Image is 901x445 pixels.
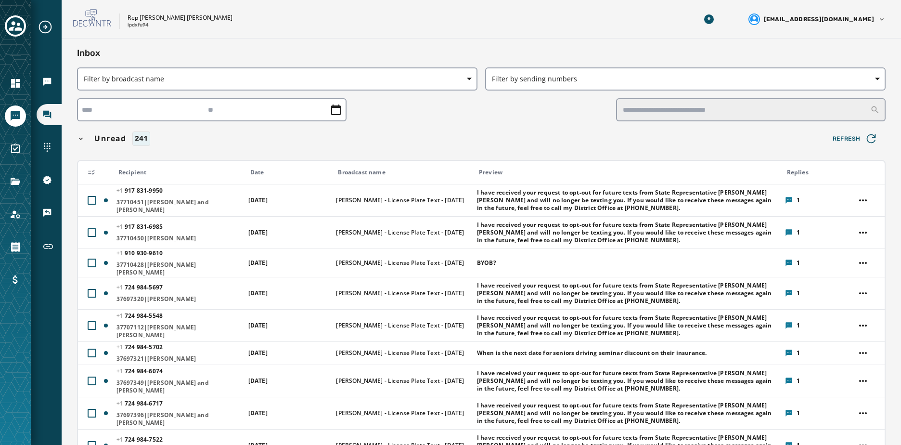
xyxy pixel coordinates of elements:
[477,189,779,212] span: I have received your request to opt-out for future texts from State Representative [PERSON_NAME] ...
[116,367,163,375] span: 724 984 - 6074
[336,229,470,236] span: [PERSON_NAME] - License Plate Text - [DATE]
[336,349,470,357] span: [PERSON_NAME] - License Plate Text - [DATE]
[116,186,163,195] span: 917 831 - 9950
[84,74,471,84] span: Filter by broadcast name
[77,46,886,60] h2: Inbox
[116,367,125,375] span: +1
[485,67,886,91] button: Filter by sending numbers
[250,169,330,176] div: Date
[116,312,125,320] span: +1
[787,169,849,176] div: Replies
[797,289,800,297] span: 1
[116,379,242,394] span: 37697349|[PERSON_NAME] and [PERSON_NAME]
[116,355,242,363] span: 37697321|[PERSON_NAME]
[37,71,62,92] a: Navigate to Broadcasts
[128,22,149,29] p: ipdxfu94
[5,105,26,127] a: Navigate to Messaging
[248,196,268,204] span: [DATE]
[37,137,62,158] a: Navigate to Sending Numbers
[116,399,125,407] span: +1
[116,435,125,444] span: +1
[116,343,125,351] span: +1
[477,282,779,305] span: I have received your request to opt-out for future texts from State Representative [PERSON_NAME] ...
[477,369,779,393] span: I have received your request to opt-out for future texts from State Representative [PERSON_NAME] ...
[797,322,800,329] span: 1
[797,229,800,236] span: 1
[797,377,800,385] span: 1
[477,259,496,267] span: BYOB?
[116,222,163,231] span: 917 831 - 6985
[248,377,268,385] span: [DATE]
[116,343,163,351] span: 724 984 - 5702
[5,138,26,159] a: Navigate to Surveys
[336,322,470,329] span: [PERSON_NAME] - License Plate Text - [DATE]
[5,73,26,94] a: Navigate to Home
[477,402,779,425] span: I have received your request to opt-out for future texts from State Representative [PERSON_NAME] ...
[116,295,242,303] span: 37697320|[PERSON_NAME]
[116,283,125,291] span: +1
[248,349,268,357] span: [DATE]
[116,249,163,257] span: 910 930 - 9610
[116,235,242,242] span: 37710450|[PERSON_NAME]
[248,228,268,236] span: [DATE]
[77,131,821,146] button: Unread241
[833,132,878,145] span: Refresh
[37,104,62,125] a: Navigate to Inbox
[797,349,800,357] span: 1
[116,399,163,407] span: 724 984 - 6717
[116,324,242,339] span: 37707112|[PERSON_NAME] [PERSON_NAME]
[5,171,26,192] a: Navigate to Files
[477,349,707,357] span: When is the next date for seniors driving seminar discount on their insurance.
[336,259,470,267] span: [PERSON_NAME] - License Plate Text - [DATE]
[248,321,268,329] span: [DATE]
[338,169,470,176] div: Broadcast name
[5,204,26,225] a: Navigate to Account
[118,169,242,176] div: Recipient
[77,67,477,91] button: Filter by broadcast name
[132,131,150,146] div: 241
[116,222,125,231] span: +1
[336,409,470,417] span: [PERSON_NAME] - License Plate Text - [DATE]
[745,10,889,29] button: User settings
[797,196,800,204] span: 1
[116,249,125,257] span: +1
[797,259,800,267] span: 1
[764,15,874,23] span: [EMAIL_ADDRESS][DOMAIN_NAME]
[700,11,718,28] button: Download Menu
[116,411,242,427] span: 37697396|[PERSON_NAME] and [PERSON_NAME]
[37,202,62,223] a: Navigate to Keywords & Responders
[492,74,879,84] span: Filter by sending numbers
[5,269,26,290] a: Navigate to Billing
[116,198,242,214] span: 37710451|[PERSON_NAME] and [PERSON_NAME]
[477,221,779,244] span: I have received your request to opt-out for future texts from State Representative [PERSON_NAME] ...
[128,14,232,22] p: Rep [PERSON_NAME] [PERSON_NAME]
[116,261,242,276] span: 37710428|[PERSON_NAME] [PERSON_NAME]
[5,15,26,37] button: Toggle account select drawer
[92,133,129,144] span: Unread
[116,186,125,195] span: +1
[248,409,268,417] span: [DATE]
[477,314,779,337] span: I have received your request to opt-out for future texts from State Representative [PERSON_NAME] ...
[38,19,61,35] button: Expand sub nav menu
[5,236,26,258] a: Navigate to Orders
[336,289,470,297] span: [PERSON_NAME] - License Plate Text - [DATE]
[336,377,470,385] span: [PERSON_NAME] - License Plate Text - [DATE]
[248,289,268,297] span: [DATE]
[116,435,163,444] span: 724 984 - 7522
[479,169,779,176] div: Preview
[116,283,163,291] span: 724 984 - 5697
[37,170,62,191] a: Navigate to 10DLC Registration
[116,312,163,320] span: 724 984 - 5548
[248,259,268,267] span: [DATE]
[797,409,800,417] span: 1
[825,129,886,148] button: Refresh
[37,235,62,258] a: Navigate to Short Links
[336,196,470,204] span: [PERSON_NAME] - License Plate Text - [DATE]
